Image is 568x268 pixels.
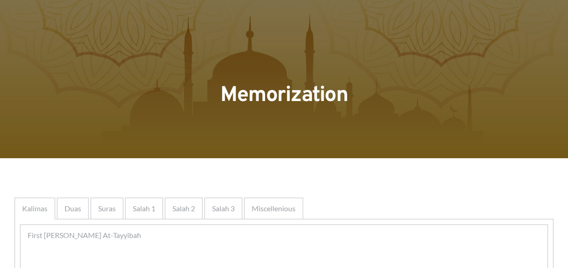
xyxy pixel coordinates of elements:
[220,82,348,109] span: Memorization
[22,203,47,214] span: Kalimas
[28,230,141,241] span: First [PERSON_NAME] At-Tayyibah
[252,203,296,214] span: Miscellenious
[65,203,81,214] span: Duas
[172,203,195,214] span: Salah 2
[212,203,235,214] span: Salah 3
[98,203,116,214] span: Suras
[133,203,155,214] span: Salah 1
